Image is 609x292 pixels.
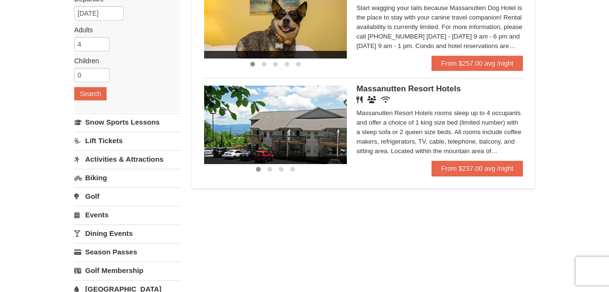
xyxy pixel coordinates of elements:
[74,243,180,261] a: Season Passes
[356,108,523,156] div: Massanutten Resort Hotels rooms sleep up to 4 occupants and offer a choice of 1 king size bed (li...
[74,132,180,149] a: Lift Tickets
[74,25,173,35] label: Adults
[356,96,363,103] i: Restaurant
[381,96,390,103] i: Wireless Internet (free)
[356,3,523,51] div: Start wagging your tails because Massanutten Dog Hotel is the place to stay with your canine trav...
[74,87,107,100] button: Search
[74,150,180,168] a: Activities & Attractions
[74,224,180,242] a: Dining Events
[367,96,376,103] i: Banquet Facilities
[74,169,180,186] a: Biking
[74,56,173,66] label: Children
[74,206,180,224] a: Events
[74,113,180,131] a: Snow Sports Lessons
[74,187,180,205] a: Golf
[432,56,523,71] a: From $257.00 avg /night
[432,161,523,176] a: From $237.00 avg /night
[74,262,180,279] a: Golf Membership
[356,84,461,93] span: Massanutten Resort Hotels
